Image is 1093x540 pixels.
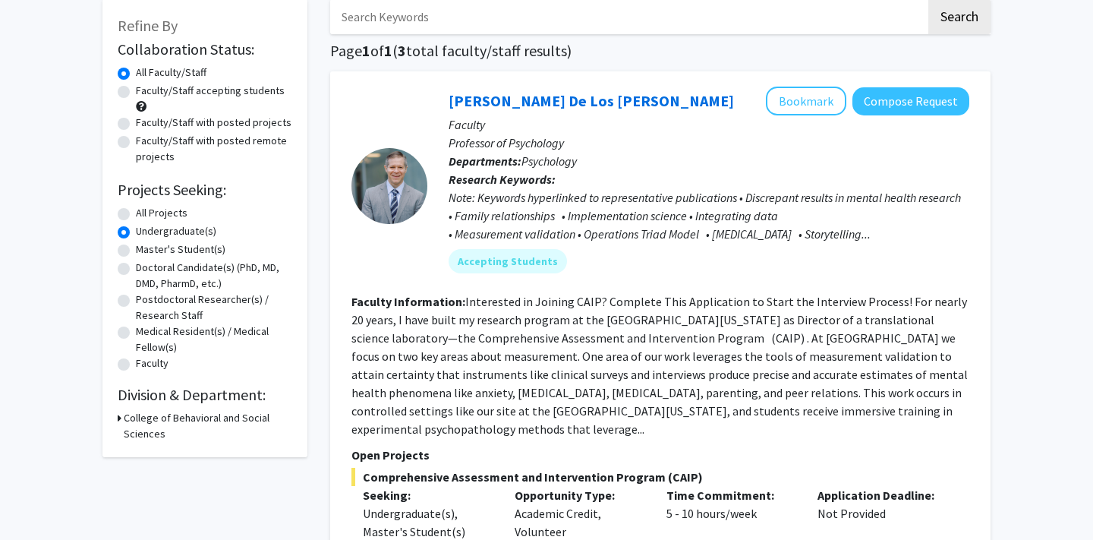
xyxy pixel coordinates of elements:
[136,355,169,371] label: Faculty
[351,294,968,437] fg-read-more: Interested in Joining CAIP? Complete This Application to Start the Interview Process! For nearly ...
[118,181,292,199] h2: Projects Seeking:
[136,205,187,221] label: All Projects
[449,172,556,187] b: Research Keywords:
[136,260,292,292] label: Doctoral Candidate(s) (PhD, MD, DMD, PharmD, etc.)
[363,486,492,504] p: Seeking:
[124,410,292,442] h3: College of Behavioral and Social Sciences
[136,242,225,257] label: Master's Student(s)
[384,41,392,60] span: 1
[852,87,969,115] button: Compose Request to Andres De Los Reyes
[136,133,292,165] label: Faculty/Staff with posted remote projects
[521,153,577,169] span: Psychology
[136,223,216,239] label: Undergraduate(s)
[351,446,969,464] p: Open Projects
[118,40,292,58] h2: Collaboration Status:
[136,83,285,99] label: Faculty/Staff accepting students
[330,42,991,60] h1: Page of ( total faculty/staff results)
[118,16,178,35] span: Refine By
[515,486,644,504] p: Opportunity Type:
[449,188,969,243] div: Note: Keywords hyperlinked to representative publications • Discrepant results in mental health r...
[351,294,465,309] b: Faculty Information:
[449,91,734,110] a: [PERSON_NAME] De Los [PERSON_NAME]
[449,249,567,273] mat-chip: Accepting Students
[136,324,292,355] label: Medical Resident(s) / Medical Fellow(s)
[449,134,969,152] p: Professor of Psychology
[817,486,947,504] p: Application Deadline:
[766,87,846,115] button: Add Andres De Los Reyes to Bookmarks
[351,468,969,486] span: Comprehensive Assessment and Intervention Program (CAIP)
[11,472,65,529] iframe: Chat
[136,65,206,81] label: All Faculty/Staff
[118,386,292,404] h2: Division & Department:
[136,115,291,131] label: Faculty/Staff with posted projects
[362,41,370,60] span: 1
[666,486,795,504] p: Time Commitment:
[449,153,521,169] b: Departments:
[136,292,292,324] label: Postdoctoral Researcher(s) / Research Staff
[449,115,969,134] p: Faculty
[398,41,406,60] span: 3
